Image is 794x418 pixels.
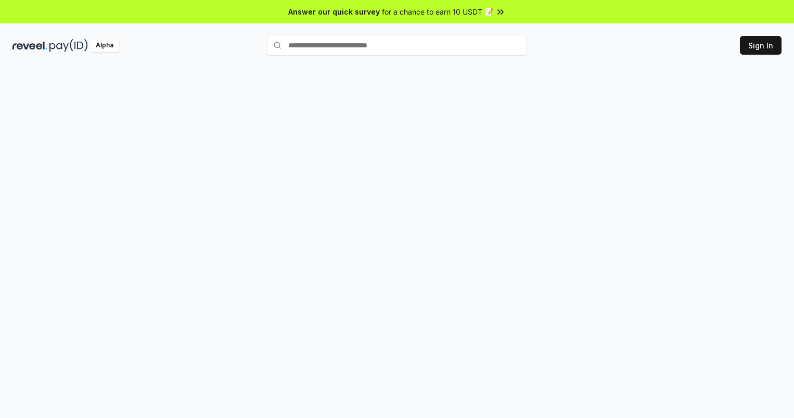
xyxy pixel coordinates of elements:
img: reveel_dark [12,39,47,52]
span: Answer our quick survey [288,6,380,17]
div: Alpha [90,39,119,52]
img: pay_id [49,39,88,52]
button: Sign In [740,36,782,55]
span: for a chance to earn 10 USDT 📝 [382,6,493,17]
